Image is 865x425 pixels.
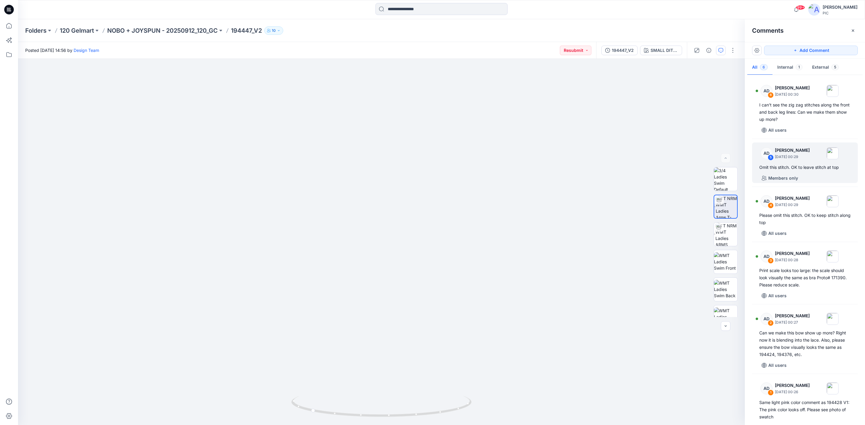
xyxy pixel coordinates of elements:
[714,167,737,191] img: 3/4 Ladies Swim Default
[759,267,851,289] div: Print scale looks too large: the scale should look visually the same as bra Proto# 171390. Please...
[768,390,774,396] div: 1
[775,154,810,160] p: [DATE] 00:29
[823,11,857,15] div: PIC
[768,362,787,369] p: All users
[612,47,634,54] div: 194447_V2
[759,329,851,358] div: Can we make this bow show up more? Right now it is blending into the lace. Also, please ensure th...
[760,147,772,159] div: AD
[775,389,810,395] p: [DATE] 00:26
[272,27,276,34] p: 10
[759,173,800,183] button: Members only
[760,313,772,325] div: AD
[775,91,810,97] p: [DATE] 00:30
[796,64,803,70] span: 1
[768,154,774,160] div: 5
[775,195,810,202] p: [PERSON_NAME]
[601,46,638,55] button: 194447_V2
[752,27,784,34] h2: Comments
[107,26,218,35] a: NOBO + JOYSPUN - 20250912_120_GC
[747,60,772,75] button: All
[775,382,810,389] p: [PERSON_NAME]
[768,292,787,299] p: All users
[768,258,774,264] div: 3
[764,46,858,55] button: Add Comment
[831,64,839,70] span: 5
[231,26,262,35] p: 194447_V2
[715,223,737,246] img: TT NRM WMT Ladies ARMS DOWN
[768,320,774,326] div: 2
[60,26,94,35] a: 120 Gelmart
[759,164,851,171] div: Omit this stitch. OK to leave stitch at top
[264,26,283,35] button: 10
[759,125,789,135] button: All users
[74,48,99,53] a: Design Team
[768,92,774,98] div: 6
[823,4,857,11] div: [PERSON_NAME]
[768,127,787,134] p: All users
[25,47,99,53] span: Posted [DATE] 14:56 by
[760,250,772,262] div: AD
[759,361,789,370] button: All users
[640,46,682,55] button: SMALL DITSY V1_PLUM CANDY
[704,46,714,55] button: Details
[775,319,810,325] p: [DATE] 00:27
[807,60,844,75] button: External
[760,85,772,97] div: AD
[651,47,678,54] div: SMALL DITSY V1_PLUM CANDY
[772,60,807,75] button: Internal
[760,64,768,70] span: 6
[768,230,787,237] p: All users
[759,229,789,238] button: All users
[775,84,810,91] p: [PERSON_NAME]
[759,101,851,123] div: I can't see the zig zag stitches along the front and back leg lines: Can we make them show up more?
[808,4,820,16] img: avatar
[759,291,789,301] button: All users
[775,202,810,208] p: [DATE] 00:29
[25,26,47,35] a: Folders
[760,195,772,207] div: AD
[716,195,737,218] img: TT NRM WMT Ladies Arms T-POSE
[775,250,810,257] p: [PERSON_NAME]
[760,382,772,394] div: AD
[714,280,737,299] img: WMT Ladies Swim Back
[775,147,810,154] p: [PERSON_NAME]
[759,212,851,226] div: Please omit this stitch. OK to keep stitch along top
[714,307,737,326] img: WMT Ladies Swim Left
[775,312,810,319] p: [PERSON_NAME]
[714,252,737,271] img: WMT Ladies Swim Front
[775,257,810,263] p: [DATE] 00:28
[759,399,851,421] div: Same light pink color comment as 194428 V1: The pink color looks off. Please see photo of swatch
[768,175,798,182] p: Members only
[796,5,805,10] span: 99+
[768,202,774,208] div: 4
